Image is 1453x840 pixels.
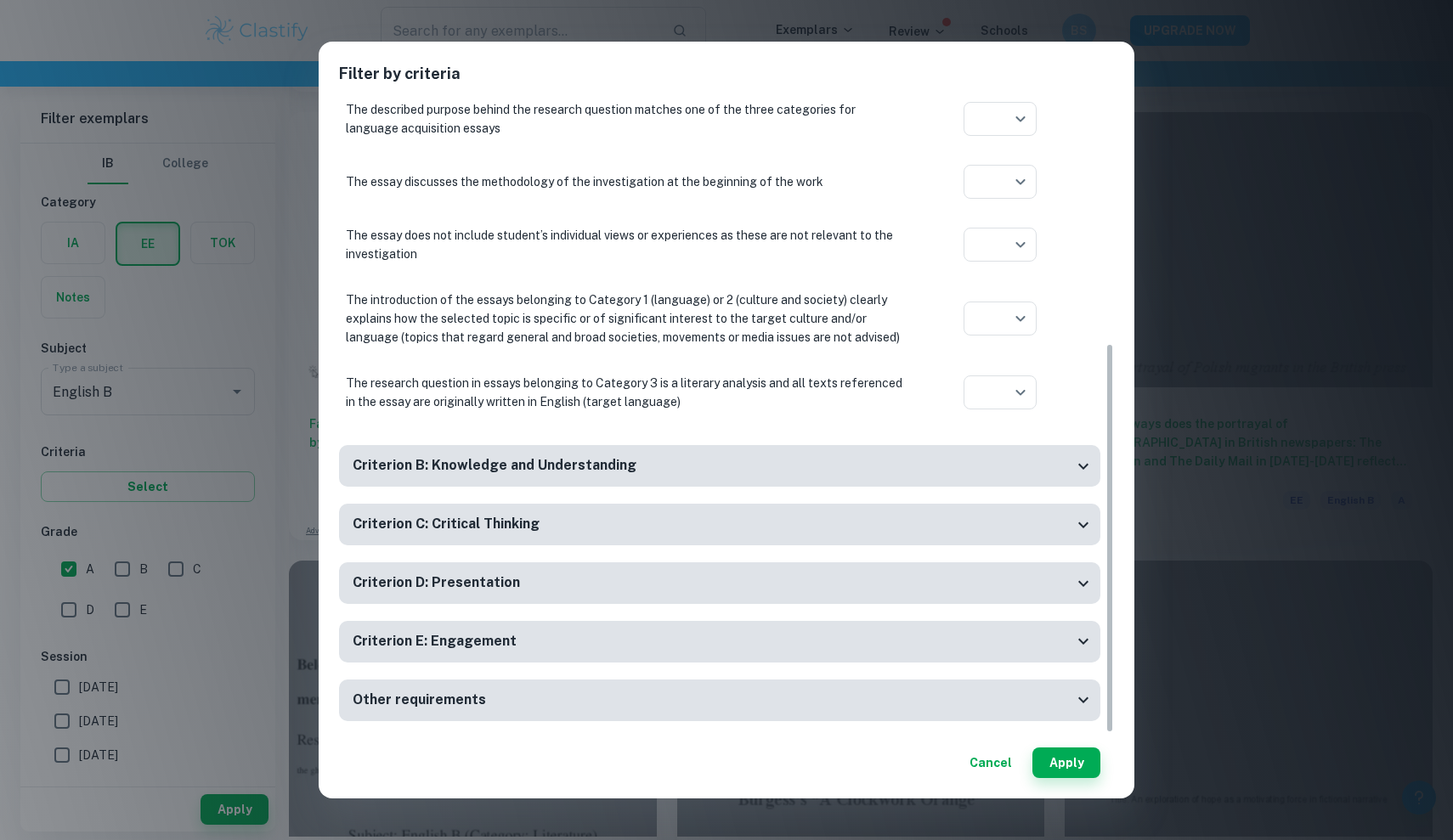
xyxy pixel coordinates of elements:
[353,572,520,594] h6: Criterion D: Presentation
[339,445,1100,487] div: Criterion B: Knowledge and Understanding
[339,62,1114,99] h2: Filter by criteria
[339,504,1100,545] div: Criterion C: Critical Thinking
[1032,747,1100,778] button: Apply
[339,562,1100,604] div: Criterion D: Presentation
[353,690,486,711] h6: Other requirements
[339,679,1100,721] div: Other requirements
[353,631,517,652] h6: Criterion E: Engagement
[346,100,907,138] p: The described purpose behind the research question matches one of the three categories for langua...
[346,290,907,347] p: The introduction of the essays belonging to Category 1 (language) or 2 (culture and society) clea...
[346,226,907,263] p: The essay does not include student’s individual views or experiences as these are not relevant to...
[963,747,1019,778] button: Cancel
[353,514,540,535] h6: Criterion C: Critical Thinking
[353,455,636,476] h6: Criterion B: Knowledge and Understanding
[346,374,907,411] p: The research question in essays belonging to Category 3 is a literary analysis and all texts refe...
[346,172,907,191] p: The essay discusses the methodology of the investigation at the beginning of the work
[339,621,1100,662] div: Criterion E: Engagement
